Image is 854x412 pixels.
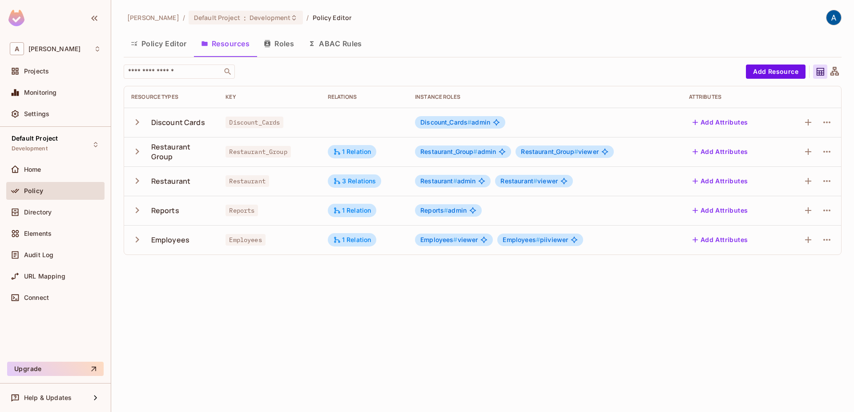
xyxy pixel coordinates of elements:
button: Add Attributes [689,115,752,129]
span: Policy [24,187,43,194]
span: Employees [503,236,540,243]
div: Employees [151,235,189,245]
span: Restaurant_Group [521,148,578,155]
div: Instance roles [415,93,675,101]
span: # [533,177,537,185]
span: Restaurant [420,177,457,185]
span: Restaurant [226,175,269,187]
button: Add Resource [746,65,806,79]
div: Attributes [689,93,773,101]
span: # [453,236,457,243]
li: / [306,13,309,22]
span: # [536,236,540,243]
span: Employees [420,236,458,243]
span: viewer [521,148,598,155]
span: Help & Updates [24,394,72,401]
span: : [243,14,246,21]
button: Add Attributes [689,145,752,159]
span: Discount_Cards [420,118,471,126]
div: Discount Cards [151,117,205,127]
span: Default Project [12,135,58,142]
span: Reports [226,205,258,216]
span: Elements [24,230,52,237]
span: Audit Log [24,251,53,259]
button: Add Attributes [689,203,752,218]
span: Employees [226,234,265,246]
img: Aman Sharma [826,10,841,25]
div: Resource Types [131,93,211,101]
div: Relations [328,93,401,101]
span: Default Project [194,13,240,22]
span: piiviewer [503,236,568,243]
span: Monitoring [24,89,57,96]
span: Restaurant [500,177,537,185]
span: A [10,42,24,55]
button: Policy Editor [124,32,194,55]
span: # [574,148,578,155]
button: Add Attributes [689,233,752,247]
span: admin [420,148,496,155]
span: admin [420,119,490,126]
button: Add Attributes [689,174,752,188]
span: admin [420,178,475,185]
div: Key [226,93,313,101]
button: Upgrade [7,362,104,376]
button: Resources [194,32,257,55]
span: Restaurant_Group [420,148,478,155]
span: Restaurant_Group [226,146,290,158]
span: Development [250,13,290,22]
span: URL Mapping [24,273,65,280]
span: Policy Editor [313,13,352,22]
div: 1 Relation [333,206,371,214]
span: admin [420,207,467,214]
span: the active workspace [127,13,179,22]
button: ABAC Rules [301,32,369,55]
span: Projects [24,68,49,75]
span: Connect [24,294,49,301]
span: Settings [24,110,49,117]
img: SReyMgAAAABJRU5ErkJggg== [8,10,24,26]
div: 1 Relation [333,148,371,156]
span: Workspace: Aman Sharma [28,45,81,53]
div: Reports [151,206,179,215]
li: / [183,13,185,22]
div: 1 Relation [333,236,371,244]
span: viewer [420,236,478,243]
span: Home [24,166,41,173]
span: Discount_Cards [226,117,283,128]
span: # [467,118,471,126]
div: Restaurant Group [151,142,212,162]
span: # [473,148,477,155]
button: Roles [257,32,301,55]
div: 3 Relations [333,177,376,185]
span: viewer [500,178,558,185]
span: # [453,177,457,185]
div: Restaurant [151,176,191,186]
span: Reports [420,206,448,214]
span: Directory [24,209,52,216]
span: Development [12,145,48,152]
span: # [444,206,448,214]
